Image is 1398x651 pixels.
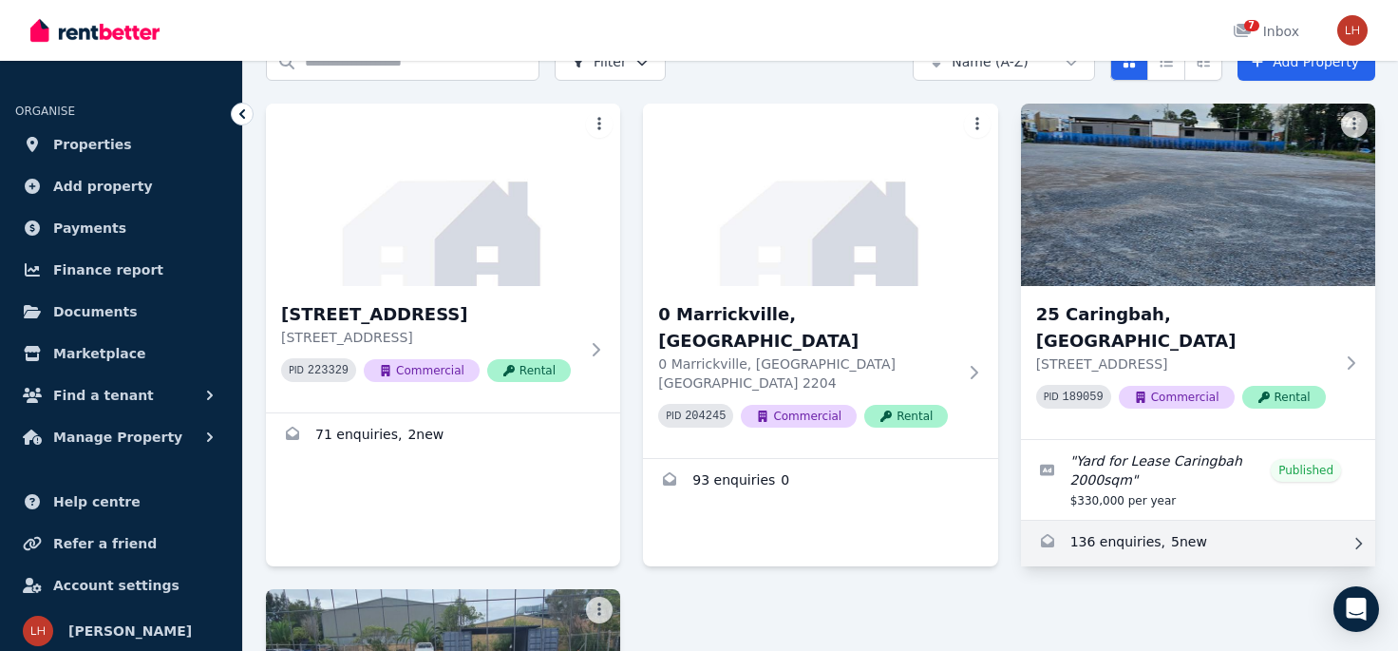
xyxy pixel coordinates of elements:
button: More options [964,111,991,138]
button: Expanded list view [1184,43,1222,81]
a: Enquiries for 0 Marrickville, Marrickville [643,459,997,505]
p: [STREET_ADDRESS] [281,328,578,347]
a: Account settings [15,566,227,604]
span: Name (A-Z) [952,52,1029,71]
button: More options [1341,111,1368,138]
span: Help centre [53,490,141,513]
button: Filter [555,43,666,81]
a: Payments [15,209,227,247]
h3: [STREET_ADDRESS] [281,301,578,328]
h3: 25 Caringbah, [GEOGRAPHIC_DATA] [1036,301,1333,354]
a: Documents [15,293,227,331]
span: Commercial [364,359,480,382]
a: Finance report [15,251,227,289]
img: LINDA HAMAMDJIAN [23,616,53,646]
button: More options [586,597,613,623]
span: Manage Property [53,426,182,449]
div: View options [1110,43,1222,81]
div: Open Intercom Messenger [1333,586,1379,632]
span: Rental [864,405,948,428]
span: Add property [53,175,153,198]
small: PID [666,411,681,421]
span: Rental [487,359,571,382]
span: Commercial [741,405,857,428]
span: Account settings [53,574,179,597]
a: Add Property [1237,43,1375,81]
img: 0 Bermill Street, Rockdale [266,104,620,286]
a: Refer a friend [15,525,227,563]
a: Help centre [15,483,227,521]
button: Name (A-Z) [913,43,1095,81]
p: 0 Marrickville, [GEOGRAPHIC_DATA] [GEOGRAPHIC_DATA] 2204 [658,354,955,393]
a: Enquiries for 0 Bermill Street, Rockdale [266,413,620,459]
span: Refer a friend [53,532,157,555]
span: Marketplace [53,342,145,365]
span: Finance report [53,258,163,281]
span: Filter [571,52,627,71]
a: 0 Bermill Street, Rockdale[STREET_ADDRESS][STREET_ADDRESS]PID 223329CommercialRental [266,104,620,412]
button: Card view [1110,43,1148,81]
code: 223329 [308,364,349,377]
a: Marketplace [15,335,227,373]
span: [PERSON_NAME] [68,620,192,642]
a: 0 Marrickville, Marrickville0 Marrickville, [GEOGRAPHIC_DATA]0 Marrickville, [GEOGRAPHIC_DATA] [G... [643,104,997,458]
span: Payments [53,217,126,239]
span: Documents [53,300,138,323]
code: 189059 [1063,391,1104,404]
div: Inbox [1233,22,1299,41]
button: Manage Property [15,418,227,456]
a: 25 Caringbah, Caringbah25 Caringbah, [GEOGRAPHIC_DATA][STREET_ADDRESS]PID 189059CommercialRental [1021,104,1375,439]
span: Rental [1242,386,1326,409]
small: PID [289,365,304,375]
img: RentBetter [30,16,160,45]
img: LINDA HAMAMDJIAN [1337,15,1368,46]
span: ORGANISE [15,105,75,118]
button: More options [586,111,613,138]
p: [STREET_ADDRESS] [1036,354,1333,373]
span: Commercial [1119,386,1235,409]
button: Find a tenant [15,376,227,414]
button: Compact list view [1147,43,1185,81]
span: 7 [1244,20,1259,31]
span: Properties [53,133,132,156]
code: 204245 [685,410,726,423]
a: Properties [15,125,227,163]
img: 0 Marrickville, Marrickville [643,104,997,286]
a: Edit listing: Yard for Lease Caringbah 2000sqm [1021,440,1375,520]
a: Add property [15,167,227,205]
img: 25 Caringbah, Caringbah [1021,104,1375,286]
span: Find a tenant [53,384,154,407]
a: Enquiries for 25 Caringbah, Caringbah [1021,521,1375,566]
small: PID [1044,392,1059,402]
h3: 0 Marrickville, [GEOGRAPHIC_DATA] [658,301,955,354]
